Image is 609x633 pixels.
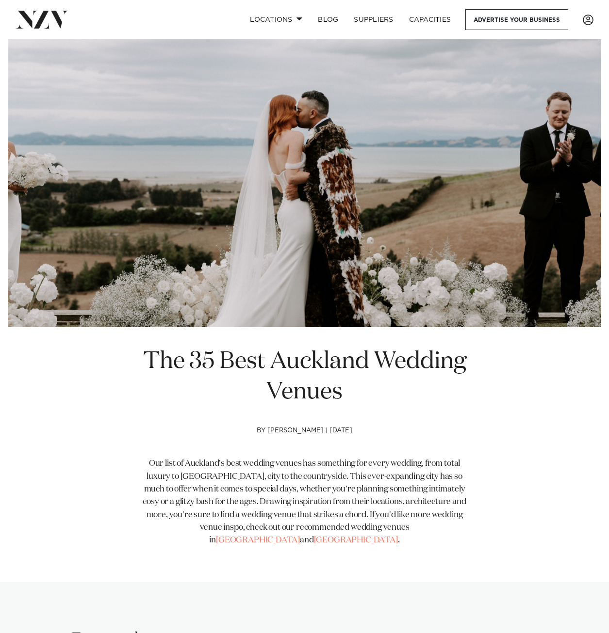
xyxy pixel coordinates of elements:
[465,9,568,30] a: Advertise your business
[216,536,300,544] a: [GEOGRAPHIC_DATA]
[401,9,459,30] a: Capacities
[139,347,471,408] h1: The 35 Best Auckland Wedding Venues
[314,536,398,544] a: [GEOGRAPHIC_DATA]
[242,9,310,30] a: Locations
[310,9,346,30] a: BLOG
[346,9,401,30] a: SUPPLIERS
[8,39,601,327] img: The 35 Best Auckland Wedding Venues
[139,427,471,458] h4: by [PERSON_NAME] | [DATE]
[139,458,471,547] p: Our list of Auckland's best wedding venues has something for every wedding, from total luxury to ...
[16,11,68,28] img: nzv-logo.png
